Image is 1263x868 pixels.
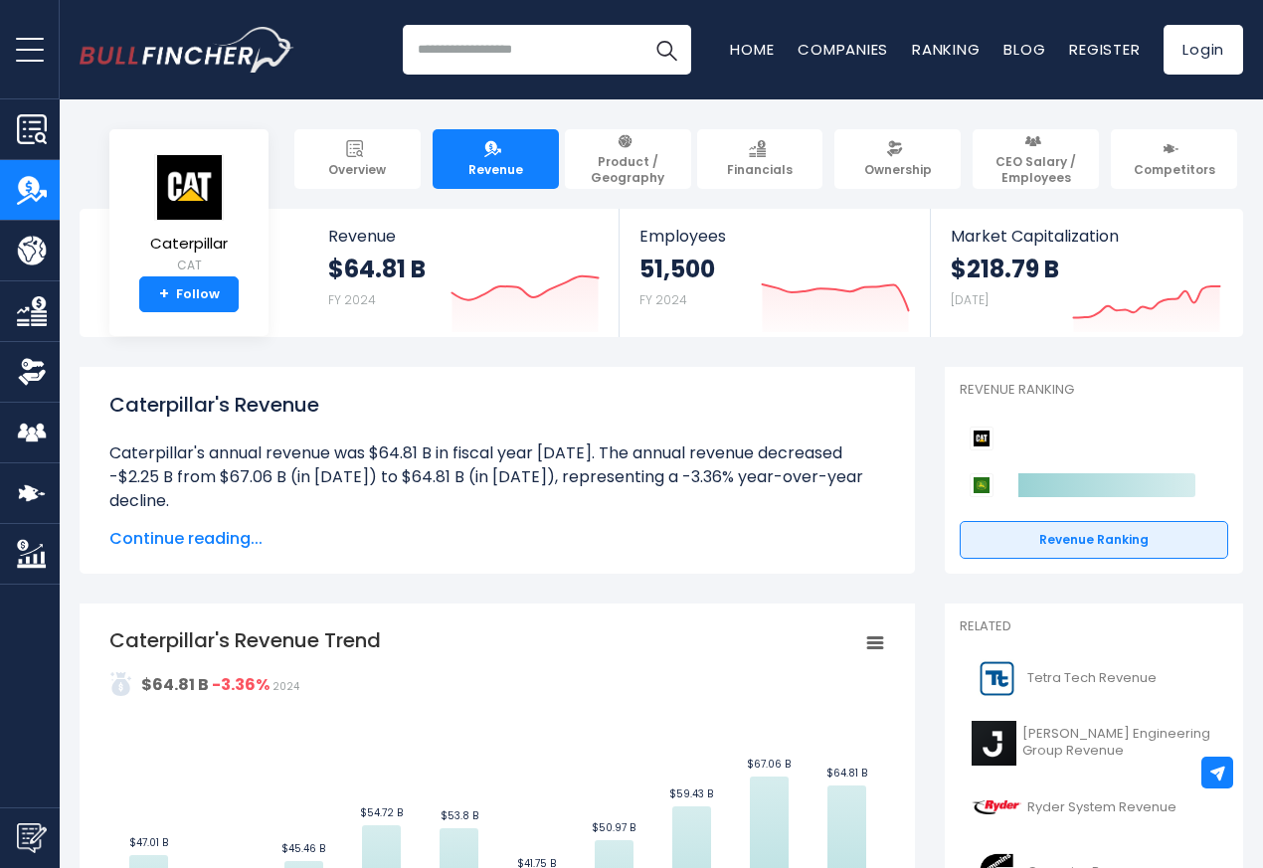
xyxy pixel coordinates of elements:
span: Competitors [1134,162,1215,178]
small: [DATE] [951,291,989,308]
span: Product / Geography [574,154,682,185]
img: TTEK logo [972,656,1021,701]
strong: $64.81 B [328,254,426,284]
text: $64.81 B [826,766,867,781]
img: J logo [972,721,1016,766]
a: Revenue Ranking [960,521,1228,559]
a: Login [1164,25,1243,75]
text: $50.97 B [592,820,635,835]
a: Competitors [1111,129,1237,189]
span: 2024 [272,679,299,694]
button: Search [641,25,691,75]
span: Ownership [864,162,932,178]
tspan: Caterpillar's Revenue Trend [109,626,381,654]
small: FY 2024 [639,291,687,308]
img: addasd [109,672,133,696]
a: Ranking [912,39,980,60]
a: CEO Salary / Employees [973,129,1099,189]
a: Product / Geography [565,129,691,189]
text: $59.43 B [669,786,713,801]
li: Caterpillar's annual revenue was $64.81 B in fiscal year [DATE]. The annual revenue decreased -$2... [109,441,885,513]
img: Ownership [17,357,47,387]
a: Overview [294,129,421,189]
a: Register [1069,39,1140,60]
text: $67.06 B [747,757,791,772]
a: Tetra Tech Revenue [960,651,1228,706]
span: Employees [639,227,909,246]
small: CAT [150,257,228,274]
span: Revenue [468,162,523,178]
a: [PERSON_NAME] Engineering Group Revenue [960,716,1228,771]
img: Deere & Company competitors logo [970,473,993,497]
a: Home [730,39,774,60]
img: Caterpillar competitors logo [970,427,993,450]
strong: -3.36% [212,673,270,696]
strong: $218.79 B [951,254,1059,284]
strong: + [159,285,169,303]
a: Caterpillar CAT [149,153,229,277]
h1: Caterpillar's Revenue [109,390,885,420]
p: Related [960,618,1228,635]
img: R logo [972,785,1021,830]
span: Market Capitalization [951,227,1221,246]
span: Continue reading... [109,527,885,551]
text: $45.46 B [281,841,325,856]
strong: 51,500 [639,254,715,284]
a: Employees 51,500 FY 2024 [620,209,929,337]
a: Go to homepage [80,27,293,73]
a: Financials [697,129,823,189]
a: Ryder System Revenue [960,781,1228,835]
a: Revenue $64.81 B FY 2024 [308,209,620,337]
a: Blog [1003,39,1045,60]
a: Market Capitalization $218.79 B [DATE] [931,209,1241,337]
small: FY 2024 [328,291,376,308]
a: Ownership [834,129,961,189]
img: Bullfincher logo [80,27,294,73]
a: Companies [798,39,888,60]
strong: $64.81 B [141,673,209,696]
text: $53.8 B [441,808,478,823]
a: Revenue [433,129,559,189]
span: CEO Salary / Employees [982,154,1090,185]
text: $54.72 B [360,805,403,820]
text: $47.01 B [129,835,168,850]
span: Overview [328,162,386,178]
span: Caterpillar [150,236,228,253]
span: Financials [727,162,793,178]
a: +Follow [139,276,239,312]
p: Revenue Ranking [960,382,1228,399]
span: Revenue [328,227,600,246]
